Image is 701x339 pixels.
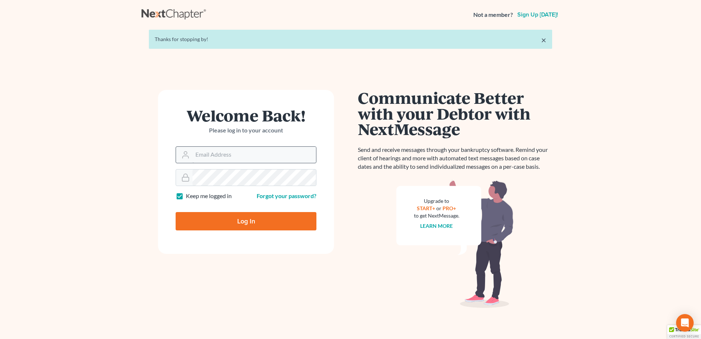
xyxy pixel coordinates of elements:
h1: Welcome Back! [176,107,316,123]
div: Open Intercom Messenger [676,314,694,332]
a: START+ [417,205,436,211]
p: Send and receive messages through your bankruptcy software. Remind your client of hearings and mo... [358,146,552,171]
a: Forgot your password? [257,192,316,199]
img: nextmessage_bg-59042aed3d76b12b5cd301f8e5b87938c9018125f34e5fa2b7a6b67550977c72.svg [396,180,514,308]
input: Email Address [192,147,316,163]
a: PRO+ [443,205,456,211]
label: Keep me logged in [186,192,232,200]
span: or [437,205,442,211]
strong: Not a member? [473,11,513,19]
input: Log In [176,212,316,230]
a: × [541,36,546,44]
a: Sign up [DATE]! [516,12,559,18]
div: to get NextMessage. [414,212,459,219]
a: Learn more [421,223,453,229]
h1: Communicate Better with your Debtor with NextMessage [358,90,552,137]
div: Thanks for stopping by! [155,36,546,43]
div: TrustedSite Certified [667,325,701,339]
div: Upgrade to [414,197,459,205]
p: Please log in to your account [176,126,316,135]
